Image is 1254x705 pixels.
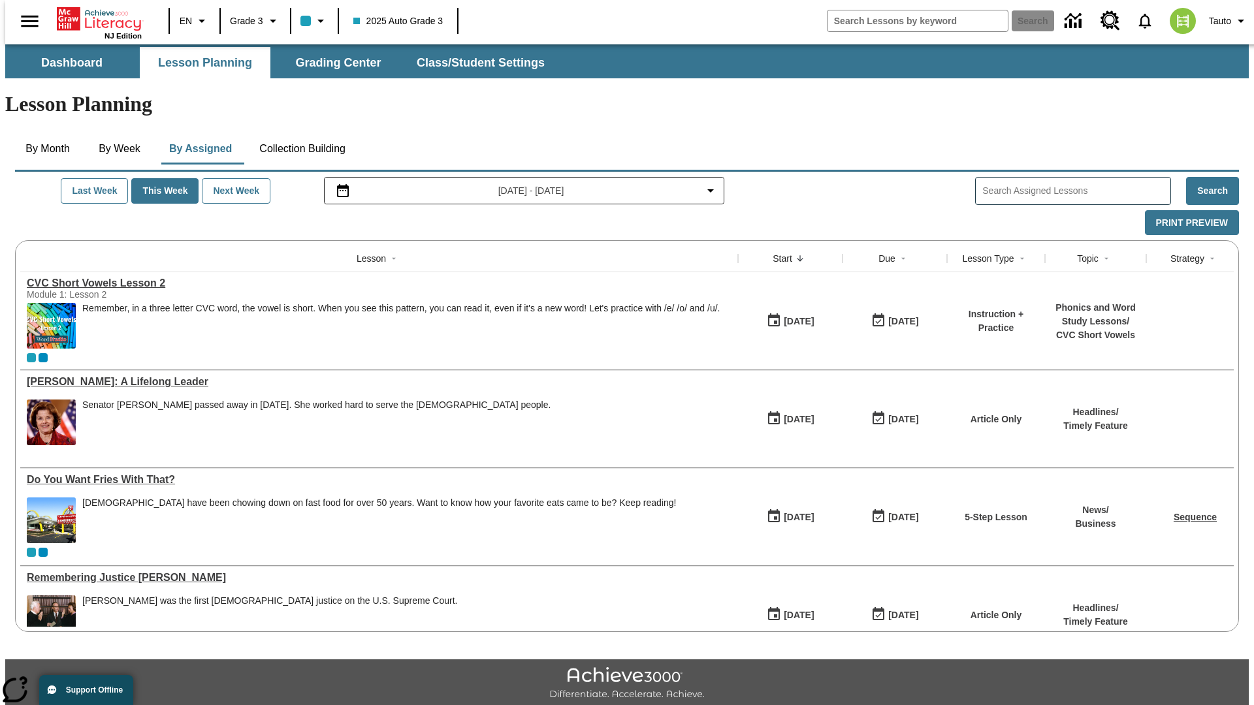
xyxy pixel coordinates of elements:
[784,411,814,428] div: [DATE]
[1077,252,1099,265] div: Topic
[82,399,551,445] div: Senator Dianne Feinstein passed away in September 2023. She worked hard to serve the American peo...
[66,685,123,695] span: Support Offline
[87,133,152,164] button: By Week
[1093,3,1128,39] a: Resource Center, Will open in new tab
[353,14,443,28] span: 2025 Auto Grade 3
[27,548,36,557] div: Current Class
[1057,3,1093,39] a: Data Center
[357,252,386,265] div: Lesson
[27,572,731,584] a: Remembering Justice O'Connor, Lessons
[39,675,133,705] button: Support Offline
[965,510,1027,524] p: 5-Step Lesson
[962,252,1014,265] div: Lesson Type
[1170,8,1196,34] img: avatar image
[174,9,216,33] button: Language: EN, Select a language
[230,14,263,28] span: Grade 3
[27,399,76,445] img: Senator Dianne Feinstein of California smiles with the U.S. flag behind her.
[5,92,1249,116] h1: Lesson Planning
[1186,177,1239,205] button: Search
[131,178,199,204] button: This Week
[104,32,142,40] span: NJ Edition
[888,607,918,623] div: [DATE]
[703,183,718,198] svg: Collapse Date Range Filter
[386,251,402,266] button: Sort
[1075,517,1116,531] p: Business
[82,497,676,543] span: Americans have been chowing down on fast food for over 50 years. Want to know how your favorite e...
[1099,251,1114,266] button: Sort
[784,509,814,525] div: [DATE]
[895,251,911,266] button: Sort
[202,178,270,204] button: Next Week
[180,14,192,28] span: EN
[867,309,923,334] button: 09/19/25: Last day the lesson can be accessed
[982,181,1170,200] input: Search Assigned Lessons
[762,407,818,431] button: 09/19/25: First time the lesson was available
[82,303,720,314] p: Remember, in a three letter CVC word, the vowel is short. When you see this pattern, you can read...
[878,252,895,265] div: Due
[27,376,731,388] a: Dianne Feinstein: A Lifelong Leader, Lessons
[1145,210,1239,236] button: Print Preview
[792,251,808,266] button: Sort
[888,313,918,330] div: [DATE]
[61,178,128,204] button: Last Week
[1075,503,1116,517] p: News /
[330,183,719,198] button: Select the date range menu item
[784,607,814,623] div: [DATE]
[57,5,142,40] div: Home
[1063,419,1128,433] p: Timely Feature
[27,289,223,300] div: Module 1: Lesson 2
[1204,251,1220,266] button: Sort
[762,309,818,334] button: 09/19/25: First time the lesson was available
[27,277,731,289] a: CVC Short Vowels Lesson 2, Lessons
[888,411,918,428] div: [DATE]
[82,303,720,349] div: Remember, in a three letter CVC word, the vowel is short. When you see this pattern, you can read...
[1162,4,1204,38] button: Select a new avatar
[273,47,404,78] button: Grading Center
[971,413,1022,426] p: Article Only
[5,47,556,78] div: SubNavbar
[971,608,1022,622] p: Article Only
[888,509,918,525] div: [DATE]
[27,595,76,641] img: Chief Justice Warren Burger, wearing a black robe, holds up his right hand and faces Sandra Day O...
[1063,405,1128,419] p: Headlines /
[27,474,731,486] a: Do You Want Fries With That?, Lessons
[82,595,457,606] div: [PERSON_NAME] was the first [DEMOGRAPHIC_DATA] justice on the U.S. Supreme Court.
[406,47,555,78] button: Class/Student Settings
[954,307,1038,335] p: Instruction + Practice
[498,184,564,198] span: [DATE] - [DATE]
[5,44,1249,78] div: SubNavbar
[15,133,80,164] button: By Month
[773,252,792,265] div: Start
[10,2,49,40] button: Open side menu
[1204,9,1254,33] button: Profile/Settings
[762,505,818,529] button: 09/19/25: First time the lesson was available
[1209,14,1231,28] span: Tauto
[27,474,731,486] div: Do You Want Fries With That?
[27,376,731,388] div: Dianne Feinstein: A Lifelong Leader
[27,572,731,584] div: Remembering Justice O'Connor
[1170,252,1204,265] div: Strategy
[828,10,1008,31] input: search field
[762,603,818,627] button: 09/19/25: First time the lesson was available
[784,313,814,330] div: [DATE]
[867,407,923,431] button: 09/19/25: Last day the lesson can be accessed
[159,133,242,164] button: By Assigned
[39,548,48,557] div: OL 2025 Auto Grade 4
[82,595,457,641] div: Sandra Day O'Connor was the first female justice on the U.S. Supreme Court.
[39,353,48,362] span: OL 2025 Auto Grade 4
[27,353,36,362] div: Current Class
[249,133,356,164] button: Collection Building
[7,47,137,78] button: Dashboard
[1063,615,1128,629] p: Timely Feature
[82,399,551,411] div: Senator [PERSON_NAME] passed away in [DATE]. She worked hard to serve the [DEMOGRAPHIC_DATA] people.
[140,47,270,78] button: Lesson Planning
[1063,601,1128,615] p: Headlines /
[867,603,923,627] button: 09/19/25: Last day the lesson can be accessed
[1052,301,1140,328] p: Phonics and Word Study Lessons /
[225,9,286,33] button: Grade: Grade 3, Select a grade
